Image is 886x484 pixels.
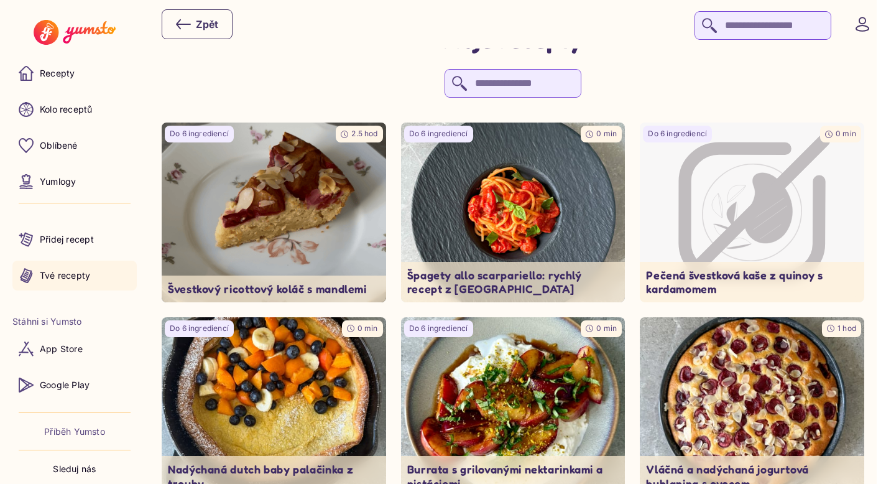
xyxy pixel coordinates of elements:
button: Zpět [162,9,233,39]
p: App Store [40,343,83,355]
p: Kolo receptů [40,103,93,116]
a: Oblíbené [12,131,137,161]
p: Švestkový ricottový koláč s mandlemi [168,282,380,296]
a: Yumlogy [12,167,137,197]
a: Kolo receptů [12,95,137,124]
span: 0 min [596,129,617,138]
p: Špagety allo scarpariello: rychlý recept z [GEOGRAPHIC_DATA] [407,268,619,296]
div: Zpět [176,17,218,32]
a: Google Play [12,370,137,400]
p: Oblíbené [40,139,78,152]
p: Přidej recept [40,233,94,246]
p: Pečená švestková kaše z quinoy s kardamomem [646,268,858,296]
a: undefinedDo 6 ingrediencí2.5 hodŠvestkový ricottový koláč s mandlemi [162,123,386,302]
a: App Store [12,334,137,364]
div: Image not available [640,123,864,302]
img: undefined [162,123,386,302]
span: 2.5 hod [351,129,377,138]
p: Sleduj nás [53,463,96,475]
li: Stáhni si Yumsto [12,315,137,328]
span: 0 min [596,323,617,333]
span: 0 min [358,323,378,333]
p: Do 6 ingrediencí [409,323,468,334]
a: Recepty [12,58,137,88]
a: Přidej recept [12,225,137,254]
a: Tvé recepty [12,261,137,291]
a: Příběh Yumsto [44,426,105,438]
img: Yumsto logo [34,20,115,45]
p: Do 6 ingrediencí [170,129,229,139]
p: Do 6 ingrediencí [170,323,229,334]
a: undefinedDo 6 ingrediencí0 minŠpagety allo scarpariello: rychlý recept z [GEOGRAPHIC_DATA] [401,123,625,302]
img: undefined [401,123,625,302]
span: 1 hod [838,323,856,333]
a: Image not availableDo 6 ingrediencí0 minPečená švestková kaše z quinoy s kardamomem [640,123,864,302]
span: 0 min [836,129,856,138]
p: Do 6 ingrediencí [648,129,707,139]
p: Tvé recepty [40,269,90,282]
p: Do 6 ingrediencí [409,129,468,139]
p: Recepty [40,67,75,80]
p: Google Play [40,379,90,391]
p: Yumlogy [40,175,76,188]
